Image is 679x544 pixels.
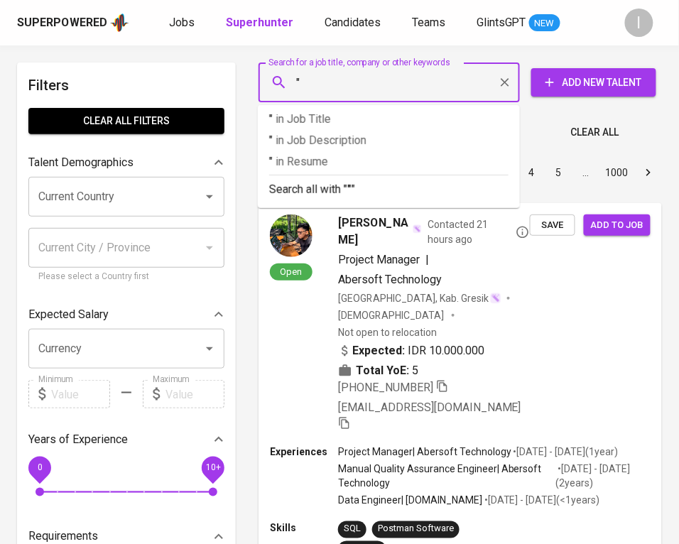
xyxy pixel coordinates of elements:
[269,181,509,198] p: Search all with " "
[338,214,411,249] span: [PERSON_NAME]
[575,165,597,180] div: …
[338,308,446,322] span: [DEMOGRAPHIC_DATA]
[571,124,619,141] span: Clear All
[477,16,526,29] span: GlintsGPT
[28,425,224,454] div: Years of Experience
[591,217,643,234] span: Add to job
[205,463,220,473] span: 10+
[165,380,224,408] input: Value
[412,14,448,32] a: Teams
[543,74,645,92] span: Add New Talent
[169,16,195,29] span: Jobs
[338,325,437,339] p: Not open to relocation
[516,225,530,239] svg: By Batam recruiter
[412,16,445,29] span: Teams
[28,306,109,323] p: Expected Salary
[344,523,361,536] div: SQL
[270,521,338,535] p: Skills
[110,12,129,33] img: app logo
[325,14,384,32] a: Candidates
[28,431,128,448] p: Years of Experience
[169,14,197,32] a: Jobs
[338,401,521,414] span: [EMAIL_ADDRESS][DOMAIN_NAME]
[625,9,653,37] div: I
[548,161,570,184] button: Go to page 5
[530,214,575,236] button: Save
[378,523,454,536] div: Postman Software
[537,217,568,234] span: Save
[529,16,560,31] span: NEW
[276,155,328,168] span: in Resume
[412,362,418,379] span: 5
[413,224,422,234] img: magic_wand.svg
[37,463,42,473] span: 0
[28,300,224,329] div: Expected Salary
[565,119,625,146] button: Clear All
[40,112,213,130] span: Clear All filters
[338,253,420,266] span: Project Manager
[51,380,110,408] input: Value
[276,134,366,147] span: in Job Description
[338,462,556,490] p: Manual Quality Assurance Engineer | Abersoft Technology
[495,72,515,92] button: Clear
[269,111,509,128] p: "
[352,342,405,359] b: Expected:
[428,217,530,246] span: Contacted 21 hours ago
[28,154,134,171] p: Talent Demographics
[531,68,656,97] button: Add New Talent
[270,214,313,257] img: cbf68c834ad9c1cf56d98e236c122c67.jpg
[338,291,501,305] div: [GEOGRAPHIC_DATA], Kab. Gresik
[275,266,308,278] span: Open
[17,15,107,31] div: Superpowered
[200,187,219,207] button: Open
[521,161,543,184] button: Go to page 4
[200,339,219,359] button: Open
[226,16,293,29] b: Superhunter
[325,16,381,29] span: Candidates
[411,161,662,184] nav: pagination navigation
[269,153,509,170] p: "
[602,161,633,184] button: Go to page 1000
[356,362,409,379] b: Total YoE:
[477,14,560,32] a: GlintsGPT NEW
[425,251,429,268] span: |
[338,445,511,459] p: Project Manager | Abersoft Technology
[338,381,433,394] span: [PHONE_NUMBER]
[38,270,214,284] p: Please select a Country first
[28,108,224,134] button: Clear All filters
[584,214,651,236] button: Add to job
[270,445,338,459] p: Experiences
[556,462,651,490] p: • [DATE] - [DATE] ( 2 years )
[276,112,331,126] span: in Job Title
[269,132,509,149] p: "
[482,493,600,507] p: • [DATE] - [DATE] ( <1 years )
[511,445,619,459] p: • [DATE] - [DATE] ( 1 year )
[28,74,224,97] h6: Filters
[637,161,660,184] button: Go to next page
[338,273,442,286] span: Abersoft Technology
[338,342,484,359] div: IDR 10.000.000
[28,148,224,177] div: Talent Demographics
[490,293,501,304] img: magic_wand.svg
[17,12,129,33] a: Superpoweredapp logo
[338,493,482,507] p: Data Engineer | [DOMAIN_NAME]
[226,14,296,32] a: Superhunter
[347,183,352,196] b: "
